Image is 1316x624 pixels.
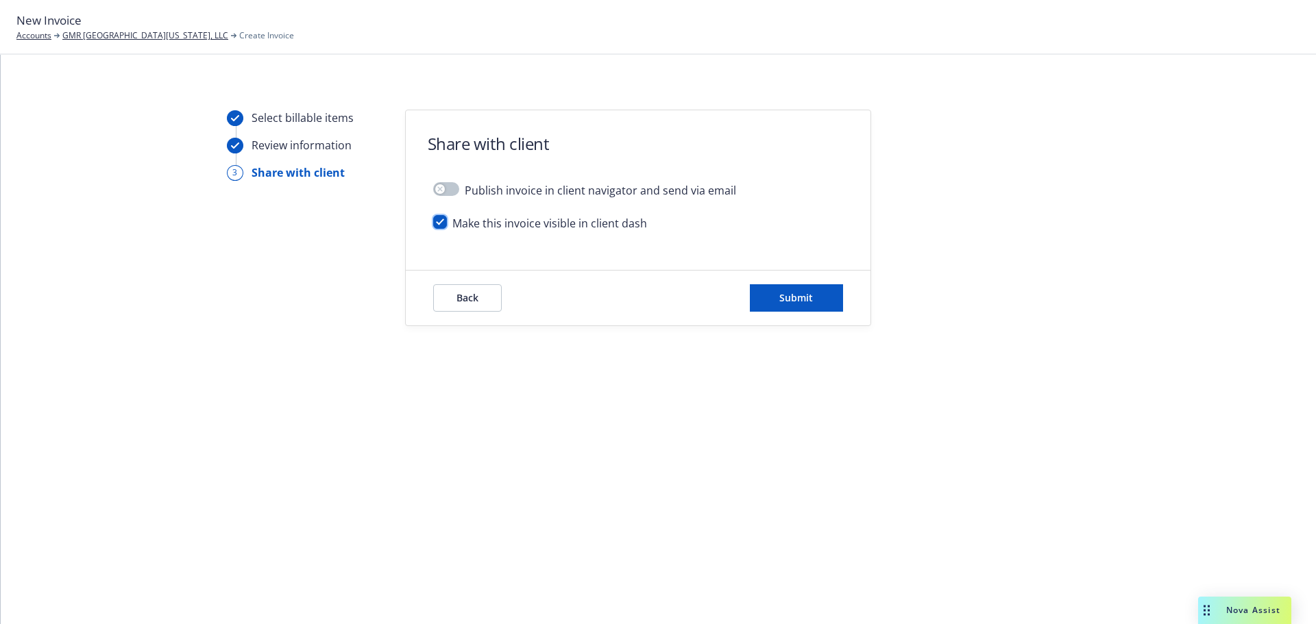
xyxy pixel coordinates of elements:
div: Share with client [252,164,345,181]
div: Review information [252,137,352,153]
span: Submit [779,291,813,304]
button: Back [433,284,502,312]
span: Back [456,291,478,304]
span: Nova Assist [1226,604,1280,616]
button: Submit [750,284,843,312]
div: 3 [227,165,243,181]
a: GMR [GEOGRAPHIC_DATA][US_STATE], LLC [62,29,228,42]
span: Make this invoice visible in client dash [452,215,647,232]
div: Drag to move [1198,597,1215,624]
a: Accounts [16,29,51,42]
span: Create Invoice [239,29,294,42]
span: New Invoice [16,12,82,29]
button: Nova Assist [1198,597,1291,624]
h1: Share with client [428,132,550,155]
div: Select billable items [252,110,354,126]
span: Publish invoice in client navigator and send via email [465,182,736,199]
